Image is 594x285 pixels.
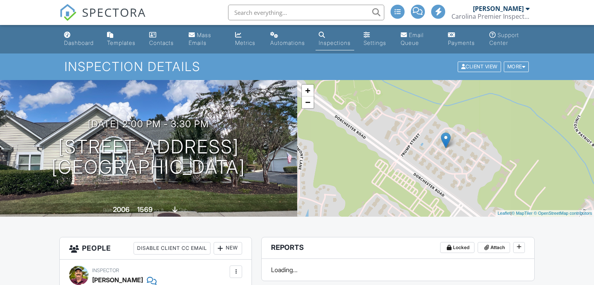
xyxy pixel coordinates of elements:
[60,237,252,260] h3: People
[64,39,94,46] div: Dashboard
[458,62,501,72] div: Client View
[113,205,130,214] div: 2006
[360,28,391,50] a: Settings
[302,96,314,108] a: Zoom out
[451,12,530,20] div: Carolina Premier Inspections LLC
[398,28,439,50] a: Email Queue
[103,207,112,213] span: Built
[64,60,530,73] h1: Inspection Details
[498,211,510,216] a: Leaflet
[534,211,592,216] a: © OpenStreetMap contributors
[316,28,354,50] a: Inspections
[489,32,519,46] div: Support Center
[486,28,533,50] a: Support Center
[59,11,146,27] a: SPECTORA
[445,28,480,50] a: Payments
[235,39,255,46] div: Metrics
[186,28,226,50] a: Mass Emails
[512,211,533,216] a: © MapTiler
[104,28,140,50] a: Templates
[189,32,211,46] div: Mass Emails
[228,5,384,20] input: Search everything...
[448,39,475,46] div: Payments
[496,210,594,217] div: |
[61,28,98,50] a: Dashboard
[59,4,77,21] img: The Best Home Inspection Software - Spectora
[232,28,261,50] a: Metrics
[504,62,529,72] div: More
[107,39,136,46] div: Templates
[457,63,503,69] a: Client View
[179,207,187,213] span: slab
[473,5,524,12] div: [PERSON_NAME]
[146,28,179,50] a: Contacts
[134,242,210,255] div: Disable Client CC Email
[267,28,309,50] a: Automations (Basic)
[149,39,174,46] div: Contacts
[82,4,146,20] span: SPECTORA
[154,207,165,213] span: sq. ft.
[364,39,386,46] div: Settings
[214,242,242,255] div: New
[270,39,305,46] div: Automations
[319,39,351,46] div: Inspections
[88,119,209,129] h3: [DATE] 2:00 pm - 3:30 pm
[137,205,153,214] div: 1569
[401,32,424,46] div: Email Queue
[92,267,119,273] span: Inspector
[302,85,314,96] a: Zoom in
[52,137,245,178] h1: [STREET_ADDRESS] [GEOGRAPHIC_DATA]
